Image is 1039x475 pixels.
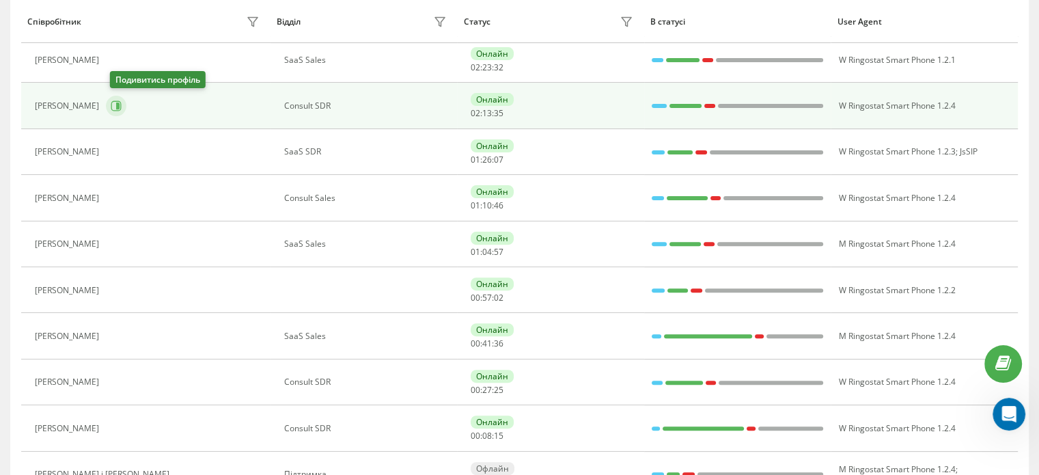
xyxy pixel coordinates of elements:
div: Oleksandr • 20 год. тому [22,300,128,308]
div: Онлайн [471,277,514,290]
div: : : [471,63,503,72]
div: 📌 оцінити переваги для для себе і бізнесу вже на старті. [22,208,213,235]
span: 01 [471,154,480,165]
div: Онлайн [471,139,514,152]
div: [PERSON_NAME] [35,331,102,341]
div: : : [471,339,503,349]
span: 02 [471,107,480,119]
button: Головна [214,5,240,31]
div: SaaS SDR [284,147,450,157]
div: 📌 дізнатися, як впровадити функцію максимально ефективно; [22,175,213,202]
div: Consult Sales [284,193,450,203]
span: 23 [482,62,492,73]
div: Статус [464,17,490,27]
span: JsSIP [959,146,977,157]
span: W Ringostat Smart Phone 1.2.4 [838,100,955,111]
div: Онлайн [471,323,514,336]
span: 13 [482,107,492,119]
button: вибір GIF-файлів [43,340,54,351]
span: W Ringostat Smart Phone 1.2.4 [838,192,955,204]
div: [PERSON_NAME] [35,239,102,249]
div: [PERSON_NAME] [35,193,102,203]
div: Щоб ефективно запровадити AI-функціонал та отримати максимум користі, звертайся прямо зараз до на... [22,47,213,100]
div: Співробітник [27,17,81,27]
div: Онлайн [471,232,514,245]
span: 26 [482,154,492,165]
iframe: Intercom live chat [993,398,1025,431]
button: Вибір емодзі [21,340,32,351]
span: 57 [494,246,503,258]
div: Офлайн [471,462,514,475]
span: 10 [482,200,492,211]
span: 41 [482,338,492,349]
span: 32 [494,62,503,73]
textarea: Повідомлення... [12,311,262,334]
div: Відділ [277,17,301,27]
div: SaaS Sales [284,331,450,341]
div: : : [471,385,503,395]
div: : : [471,109,503,118]
div: [PERSON_NAME] [35,147,102,157]
span: 08 [482,430,492,442]
span: 36 [494,338,503,349]
div: В статусі [650,17,825,27]
span: M Ringostat Smart Phone 1.2.4 [838,330,955,342]
div: : : [471,247,503,257]
div: Consult SDR [284,424,450,433]
p: У мережі 18 год тому [66,17,167,31]
span: W Ringostat Smart Phone 1.2.2 [838,284,955,296]
span: 00 [471,292,480,303]
span: 46 [494,200,503,211]
div: : : [471,293,503,303]
span: M Ringostat Smart Phone 1.2.4 [838,238,955,249]
span: W Ringostat Smart Phone 1.2.1 [838,54,955,66]
div: [PERSON_NAME] [35,424,102,433]
span: 07 [494,154,503,165]
span: 57 [482,292,492,303]
div: : : [471,201,503,211]
span: 15 [494,430,503,442]
span: 35 [494,107,503,119]
h1: Oleksandr [66,7,121,17]
span: 00 [471,338,480,349]
div: : : [471,155,503,165]
div: Закрити [240,5,264,30]
div: : : [471,431,503,441]
span: 01 [471,246,480,258]
div: SaaS Sales [284,239,450,249]
span: M Ringostat Smart Phone 1.2.4 [838,463,955,475]
span: 00 [471,384,480,396]
div: User Agent [837,17,1012,27]
div: Онлайн [471,416,514,429]
div: Онлайн [471,185,514,198]
div: Подивитись профіль [110,71,206,88]
div: 📌 зрозуміти, як АІ допоможе у виявленні інсайтів із розмов; [22,141,213,168]
div: Консультація займе мінімум часу, але дасть максимум користі для оптимізації роботи з клієнтами. [22,243,213,283]
div: SaaS Sales [284,55,450,65]
div: 📌 отримати повну інформацію про функціонал AI-аналізу дзвінків; [22,108,213,135]
img: Profile image for Oleksandr [39,8,61,29]
span: W Ringostat Smart Phone 1.2.4 [838,376,955,388]
div: Consult SDR [284,377,450,387]
span: W Ringostat Smart Phone 1.2.3 [838,146,955,157]
div: [PERSON_NAME] [35,377,102,387]
div: Онлайн [471,93,514,106]
div: [PERSON_NAME] [35,55,102,65]
span: 04 [482,246,492,258]
span: 02 [494,292,503,303]
span: 00 [471,430,480,442]
span: W Ringostat Smart Phone 1.2.4 [838,422,955,434]
span: 01 [471,200,480,211]
div: Consult SDR [284,101,450,111]
button: go back [9,5,35,31]
div: [PERSON_NAME] [35,286,102,295]
span: 25 [494,384,503,396]
div: Онлайн [471,370,514,383]
button: Надіслати повідомлення… [234,334,256,356]
span: 27 [482,384,492,396]
div: Онлайн [471,47,514,60]
span: 02 [471,62,480,73]
button: Завантажити вкладений файл [65,340,76,351]
div: [PERSON_NAME] [35,101,102,111]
